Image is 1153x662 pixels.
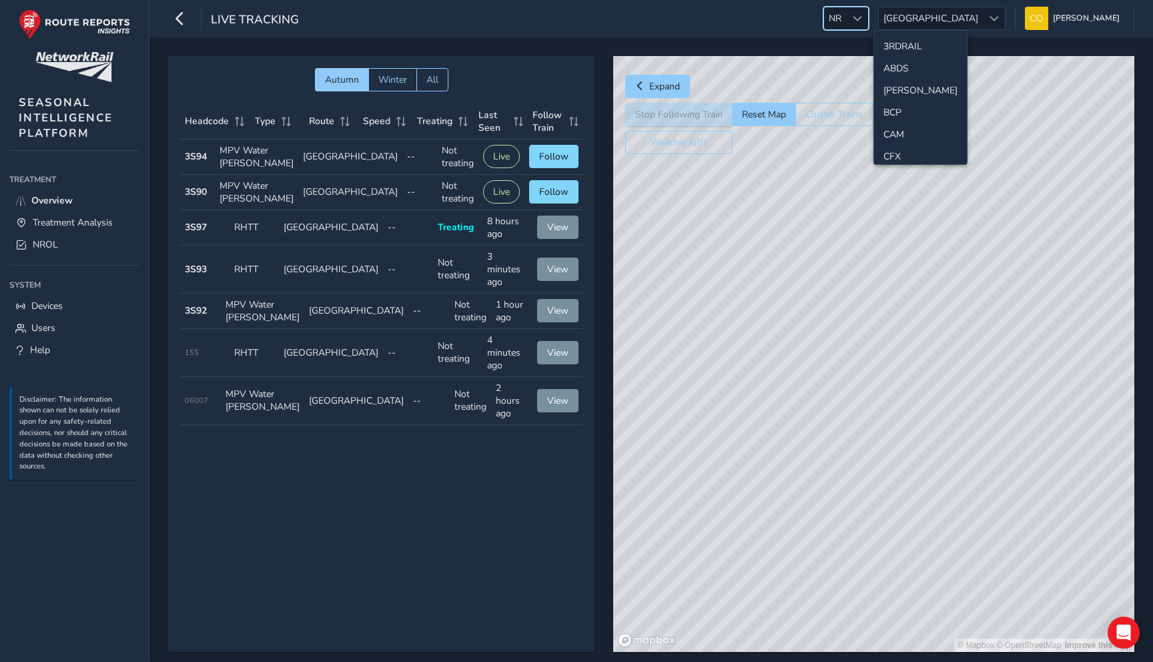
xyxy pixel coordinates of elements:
span: Treatment Analysis [33,216,113,229]
span: NR [824,7,846,29]
span: View [547,263,568,276]
button: Cluster Trains [795,103,872,126]
span: Live Tracking [211,11,299,30]
span: Last Seen [478,109,509,134]
a: Help [9,339,139,361]
li: BCP [874,101,967,123]
span: NROL [33,238,58,251]
img: diamond-layout [1025,7,1048,30]
div: System [9,275,139,295]
strong: 3S93 [185,263,207,276]
button: View [537,216,579,239]
span: Treating [438,221,474,234]
td: [GEOGRAPHIC_DATA] [279,246,383,294]
span: SEASONAL INTELLIGENCE PLATFORM [19,95,113,141]
td: -- [408,377,450,425]
td: Not treating [450,377,491,425]
strong: 3S92 [185,304,207,317]
td: [GEOGRAPHIC_DATA] [304,377,408,425]
span: [PERSON_NAME] [1053,7,1120,30]
td: MPV Water [PERSON_NAME] [215,139,298,175]
button: Winter [368,68,416,91]
button: Expand [625,75,690,98]
span: View [547,221,568,234]
li: ABDS [874,57,967,79]
li: ANDY [874,79,967,101]
td: [GEOGRAPHIC_DATA] [304,294,408,329]
span: All [426,73,438,86]
td: RHTT [230,246,279,294]
span: [GEOGRAPHIC_DATA] [879,7,983,29]
button: Reset Map [732,103,795,126]
button: Live [483,145,520,168]
td: -- [402,175,437,210]
span: Speed [363,115,390,127]
li: CFX [874,145,967,168]
td: [GEOGRAPHIC_DATA] [279,329,383,377]
li: CAM [874,123,967,145]
td: Not treating [437,175,478,210]
li: 3RDRAIL [874,35,967,57]
td: MPV Water [PERSON_NAME] [221,294,304,329]
span: Treating [417,115,452,127]
span: Overview [31,194,73,207]
span: Headcode [185,115,229,127]
button: All [416,68,448,91]
span: Follow [539,186,568,198]
a: Devices [9,295,139,317]
button: View [537,389,579,412]
td: [GEOGRAPHIC_DATA] [298,175,402,210]
img: customer logo [35,52,113,82]
span: Follow [539,150,568,163]
td: -- [383,210,432,246]
div: Open Intercom Messenger [1108,617,1140,649]
a: Treatment Analysis [9,212,139,234]
td: 8 hours ago [482,210,532,246]
td: [GEOGRAPHIC_DATA] [298,139,402,175]
span: Follow Train [532,109,564,134]
strong: 3S97 [185,221,207,234]
button: View [537,341,579,364]
td: MPV Water [PERSON_NAME] [215,175,298,210]
span: Autumn [325,73,359,86]
td: 1 hour ago [491,294,532,329]
button: View [537,299,579,322]
td: Not treating [450,294,491,329]
td: MPV Water [PERSON_NAME] [221,377,304,425]
td: 3 minutes ago [482,246,532,294]
td: -- [383,329,432,377]
span: Type [255,115,276,127]
strong: 3S90 [185,186,207,198]
button: Live [483,180,520,204]
span: View [547,346,568,359]
span: View [547,304,568,317]
a: NROL [9,234,139,256]
span: Users [31,322,55,334]
span: View [547,394,568,407]
button: Weather (off) [625,131,732,154]
td: 4 minutes ago [482,329,532,377]
td: Not treating [437,139,478,175]
div: Treatment [9,170,139,190]
td: 2 hours ago [491,377,532,425]
button: Follow [529,180,579,204]
img: rr logo [19,9,130,39]
span: Help [30,344,50,356]
strong: 3S94 [185,150,207,163]
span: 06007 [185,396,208,406]
a: Overview [9,190,139,212]
span: Route [309,115,334,127]
td: Not treating [433,329,482,377]
td: RHTT [230,210,279,246]
td: -- [383,246,432,294]
span: Devices [31,300,63,312]
button: Follow [529,145,579,168]
button: [PERSON_NAME] [1025,7,1124,30]
span: Expand [649,80,680,93]
button: Autumn [315,68,368,91]
a: Users [9,317,139,339]
td: [GEOGRAPHIC_DATA] [279,210,383,246]
td: RHTT [230,329,279,377]
td: Not treating [433,246,482,294]
p: Disclaimer: The information shown can not be solely relied upon for any safety-related decisions,... [19,394,133,473]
